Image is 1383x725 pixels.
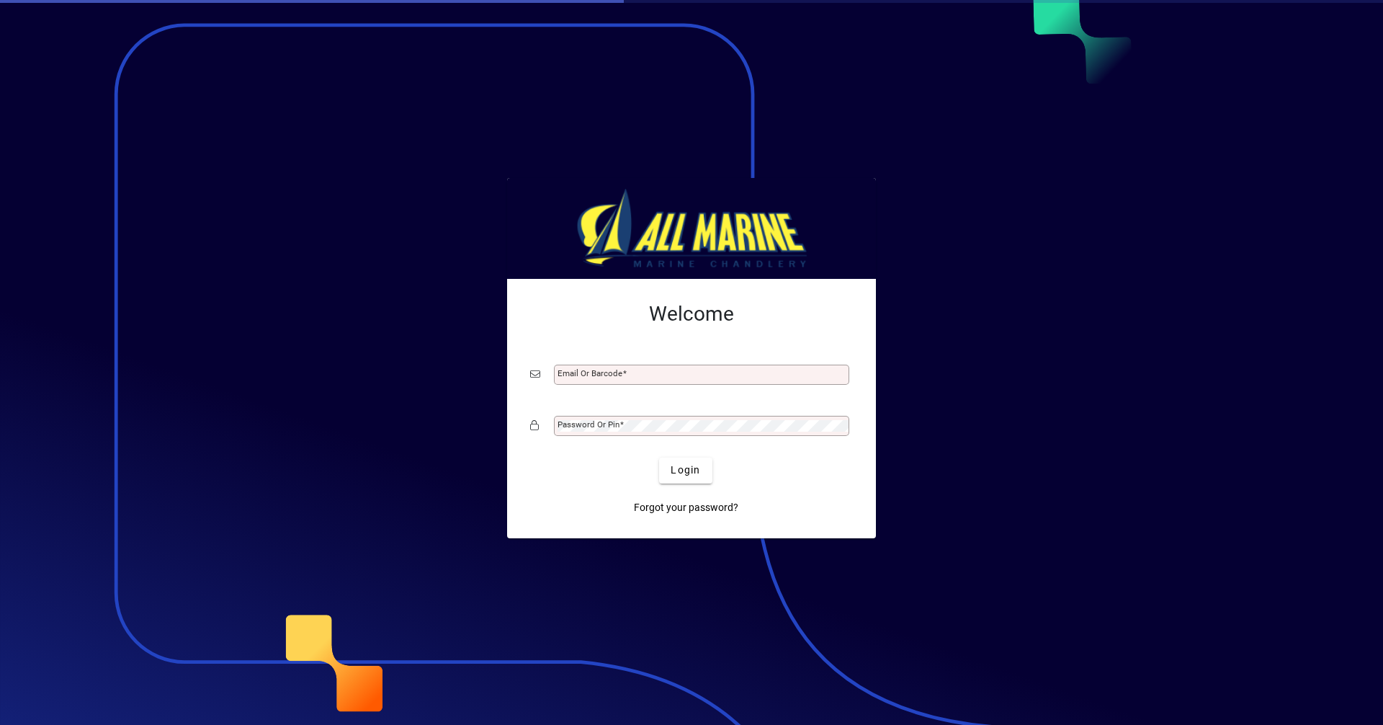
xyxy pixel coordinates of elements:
[558,419,619,430] mat-label: Password or Pin
[659,458,712,484] button: Login
[634,500,738,515] span: Forgot your password?
[530,302,853,326] h2: Welcome
[628,495,744,521] a: Forgot your password?
[558,368,622,378] mat-label: Email or Barcode
[671,463,700,478] span: Login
